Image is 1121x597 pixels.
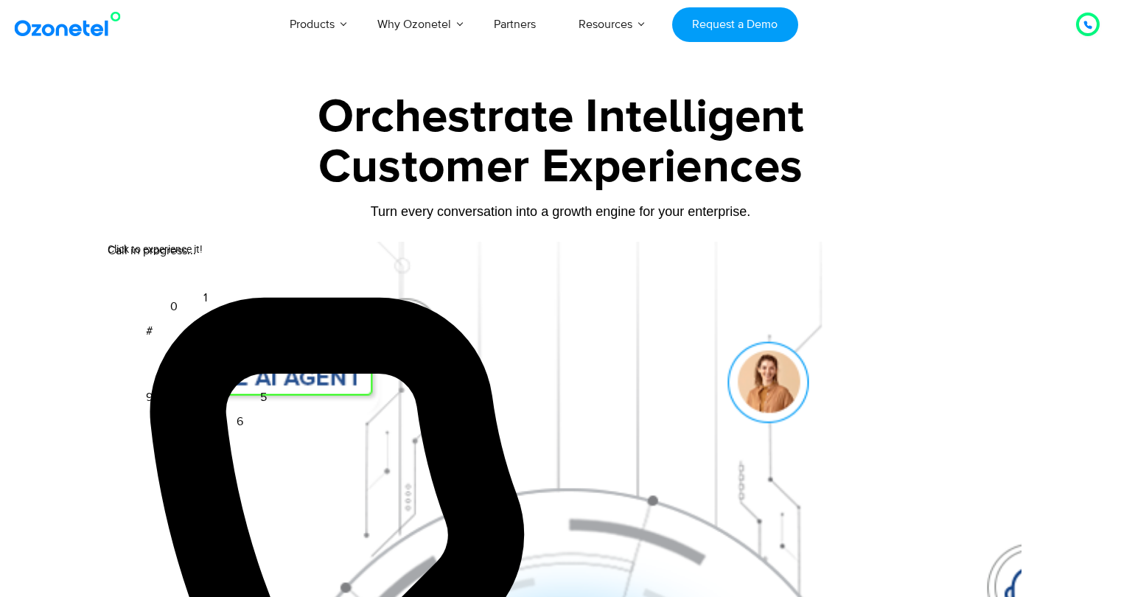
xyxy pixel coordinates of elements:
[260,388,267,406] div: 5
[100,203,1022,220] div: Turn every conversation into a growth engine for your enterprise.
[100,94,1022,141] div: Orchestrate Intelligent
[146,322,153,340] div: #
[237,298,243,315] div: 2
[108,242,1022,259] div: Call in progress...
[260,322,267,340] div: 3
[108,242,203,257] div: Click to experience it!
[270,355,276,373] div: 4
[237,413,243,430] div: 6
[170,413,177,430] div: 8
[100,132,1022,203] div: Customer Experiences
[146,388,153,406] div: 9
[170,298,178,315] div: 0
[203,422,209,439] div: 7
[203,289,207,307] div: 1
[672,7,798,42] a: Request a Demo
